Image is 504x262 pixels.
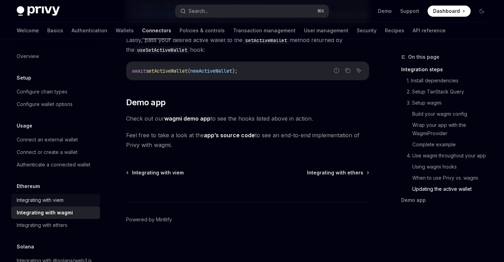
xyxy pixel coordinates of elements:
[175,5,329,17] button: Search...⌘K
[11,206,100,219] a: Integrating with wagmi
[304,22,348,39] a: User management
[47,22,63,39] a: Basics
[412,172,493,183] a: When to use Privy vs. wagmi
[17,74,31,82] h5: Setup
[428,6,471,17] a: Dashboard
[357,22,377,39] a: Security
[17,136,78,144] div: Connect an external wallet
[11,50,100,63] a: Overview
[307,169,363,176] span: Integrating with ethers
[17,196,64,204] div: Integrating with viem
[407,75,493,86] a: 1. Install dependencies
[189,7,208,15] div: Search...
[17,22,39,39] a: Welcome
[407,86,493,97] a: 2. Setup TanStack Query
[317,8,324,14] span: ⌘ K
[142,22,171,39] a: Connectors
[378,8,392,15] a: Demo
[11,194,100,206] a: Integrating with viem
[126,97,165,108] span: Demo app
[116,22,134,39] a: Wallets
[332,66,341,75] button: Report incorrect code
[242,36,290,44] code: setActiveWallet
[11,98,100,110] a: Configure wallet options
[17,161,90,169] div: Authenticate a connected wallet
[146,68,188,74] span: setActiveWallet
[413,22,446,39] a: API reference
[11,158,100,171] a: Authenticate a connected wallet
[164,115,210,122] a: wagmi demo app
[17,243,34,251] h5: Solana
[126,35,369,55] span: Lastly, pass your desired active wallet to the method returned by the hook:
[412,120,493,139] a: Wrap your app with the WagmiProvider
[127,169,184,176] a: Integrating with viem
[134,46,190,54] code: useSetActiveWallet
[11,219,100,231] a: Integrating with ethers
[407,97,493,108] a: 3. Setup wagmi
[11,85,100,98] a: Configure chain types
[433,8,460,15] span: Dashboard
[126,130,369,150] span: Feel free to take a look at the to see an end-to-end implementation of Privy with wagmi.
[180,22,225,39] a: Policies & controls
[17,182,40,190] h5: Ethereum
[17,122,32,130] h5: Usage
[412,161,493,172] a: Using wagmi hooks
[126,216,172,223] a: Powered by Mintlify
[307,169,369,176] a: Integrating with ethers
[400,8,419,15] a: Support
[412,139,493,150] a: Complete example
[476,6,487,17] button: Toggle dark mode
[401,64,493,75] a: Integration steps
[204,132,255,139] a: app’s source code
[17,88,67,96] div: Configure chain types
[17,6,60,16] img: dark logo
[407,150,493,161] a: 4. Use wagmi throughout your app
[385,22,404,39] a: Recipes
[354,66,363,75] button: Ask AI
[412,108,493,120] a: Build your wagmi config
[233,22,296,39] a: Transaction management
[17,52,39,60] div: Overview
[11,133,100,146] a: Connect an external wallet
[17,221,67,229] div: Integrating with ethers
[132,68,146,74] span: await
[132,169,184,176] span: Integrating with viem
[17,148,77,156] div: Connect or create a wallet
[190,68,232,74] span: newActiveWallet
[11,146,100,158] a: Connect or create a wallet
[408,53,439,61] span: On this page
[17,100,73,108] div: Configure wallet options
[401,195,493,206] a: Demo app
[17,208,73,217] div: Integrating with wagmi
[126,114,369,123] span: Check out our to see the hooks listed above in action.
[343,66,352,75] button: Copy the contents from the code block
[72,22,107,39] a: Authentication
[412,183,493,195] a: Updating the active wallet
[188,68,190,74] span: (
[232,68,238,74] span: );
